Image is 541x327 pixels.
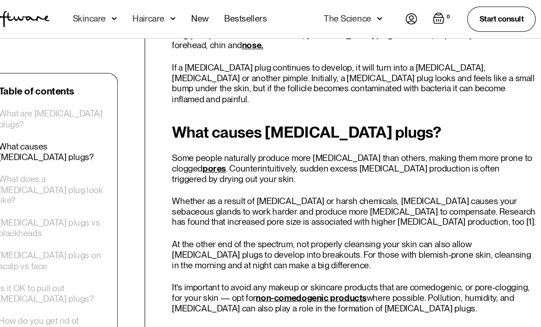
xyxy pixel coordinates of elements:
[22,205,124,225] a: [MEDICAL_DATA] plugs vs blackheads
[22,102,124,122] a: What are [MEDICAL_DATA] plugs?
[444,11,451,20] div: 0
[187,59,530,98] p: If a [MEDICAL_DATA] plug continues to develop, it will turn into a [MEDICAL_DATA], [MEDICAL_DATA]...
[433,11,451,24] a: Open empty cart
[93,13,124,22] div: Skincare
[11,10,71,26] img: Software Logo
[380,13,385,22] img: arrow down
[187,116,530,133] h2: What causes [MEDICAL_DATA] plugs?
[185,13,190,22] img: arrow down
[22,133,124,153] a: What causes [MEDICAL_DATA] plugs?
[187,185,530,215] p: Whether as a result of [MEDICAL_DATA] or harsh chemicals, [MEDICAL_DATA] causes your sebaceous gl...
[465,6,530,29] a: Start consult
[253,38,273,47] a: nose.
[187,226,530,255] p: At the other end of the spectrum, not properly cleansing your skin can also allow [MEDICAL_DATA] ...
[22,298,124,318] a: How do you get rid of [MEDICAL_DATA] plugs?
[22,164,124,194] a: What does a [MEDICAL_DATA] plug look like?
[187,266,530,296] p: It's important to avoid any makeup or skincare products that are comedogenic, or pore-clogging, f...
[149,13,179,22] div: Haircare
[11,10,71,26] a: home
[129,13,134,22] img: arrow down
[215,154,237,164] a: pores
[330,13,375,22] div: The Science
[187,144,530,174] p: Some people naturally produce more [MEDICAL_DATA] than others, making them more prone to clogged ...
[22,267,124,287] a: Is it OK to pull out [MEDICAL_DATA] plugs?
[266,276,370,286] a: non-comedogenic products
[22,80,94,91] div: Table of contents
[22,236,124,256] a: [MEDICAL_DATA] plugs on scalp vs face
